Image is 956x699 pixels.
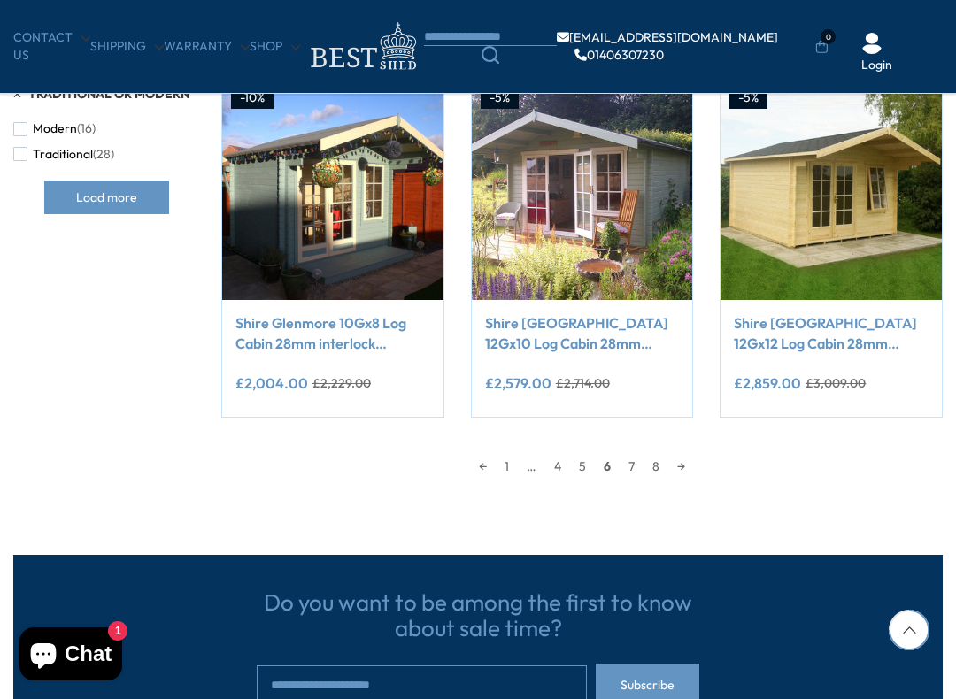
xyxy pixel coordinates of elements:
[545,453,570,480] a: 4
[44,181,169,214] button: Load more
[13,116,96,142] button: Modern
[806,377,866,389] del: £3,009.00
[518,453,545,480] span: …
[470,453,496,480] a: ←
[815,38,829,56] a: 0
[76,191,137,204] span: Load more
[734,376,801,390] ins: £2,859.00
[721,79,942,300] img: Shire Glenmore 12Gx12 Log Cabin 28mm interlock cladding - Best Shed
[33,147,93,162] span: Traditional
[250,38,300,56] a: Shop
[734,313,929,353] a: Shire [GEOGRAPHIC_DATA] 12Gx12 Log Cabin 28mm interlock cladding
[257,590,699,641] h3: Do you want to be among the first to know about sale time?
[668,453,694,480] a: →
[235,376,308,390] ins: £2,004.00
[13,142,114,167] button: Traditional
[485,376,551,390] ins: £2,579.00
[621,679,675,691] span: Subscribe
[231,88,274,109] div: -10%
[485,313,680,353] a: Shire [GEOGRAPHIC_DATA] 12Gx10 Log Cabin 28mm interlock cladding
[472,79,693,300] img: Shire Glenmore 12Gx10 Log Cabin 28mm interlock cladding - Best Shed
[574,49,664,61] a: 01406307230
[90,38,164,56] a: Shipping
[620,453,644,480] a: 7
[861,57,892,74] a: Login
[13,29,90,64] a: CONTACT US
[644,453,668,480] a: 8
[222,79,443,300] img: Shire Glenmore 10Gx8 Log Cabin 28mm interlock cladding - Best Shed
[861,33,883,54] img: User Icon
[557,31,778,43] a: [EMAIL_ADDRESS][DOMAIN_NAME]
[821,29,836,44] span: 0
[729,88,767,109] div: -5%
[496,453,518,480] a: 1
[570,453,595,480] a: 5
[300,18,424,75] img: logo
[14,627,127,685] inbox-online-store-chat: Shopify online store chat
[556,377,610,389] del: £2,714.00
[164,38,250,56] a: Warranty
[595,453,620,480] span: 6
[481,88,519,109] div: -5%
[33,121,77,136] span: Modern
[424,46,557,64] a: Search
[77,121,96,136] span: (16)
[93,147,114,162] span: (28)
[312,377,371,389] del: £2,229.00
[235,313,430,353] a: Shire Glenmore 10Gx8 Log Cabin 28mm interlock cladding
